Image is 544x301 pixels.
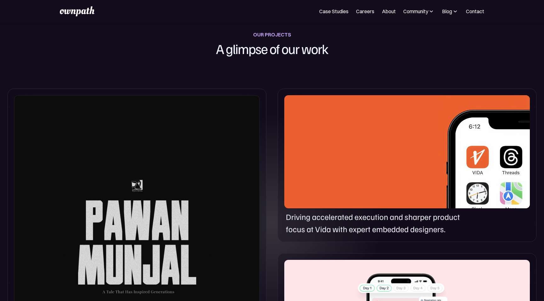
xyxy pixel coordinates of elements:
[442,8,452,15] div: Blog
[253,30,291,39] div: OUR PROJECTS
[403,8,434,15] div: Community
[184,39,360,58] h1: A glimpse of our work
[356,8,374,15] a: Careers
[286,211,476,235] p: Driving accelerated execution and sharper product focus at Vida with expert embedded designers.
[382,8,396,15] a: About
[466,8,484,15] a: Contact
[403,8,428,15] div: Community
[319,8,348,15] a: Case Studies
[442,8,458,15] div: Blog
